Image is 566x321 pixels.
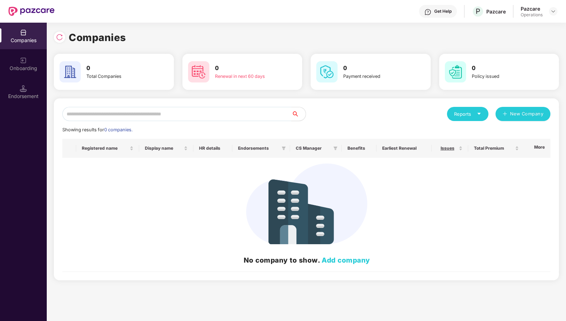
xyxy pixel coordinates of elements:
img: svg+xml;base64,PHN2ZyB4bWxucz0iaHR0cDovL3d3dy53My5vcmcvMjAwMC9zdmciIHdpZHRoPSI2MCIgaGVpZ2h0PSI2MC... [445,61,466,82]
th: HR details [193,139,233,158]
span: Display name [145,145,182,151]
img: svg+xml;base64,PHN2ZyB3aWR0aD0iMjAiIGhlaWdodD0iMjAiIHZpZXdCb3g9IjAgMCAyMCAyMCIgZmlsbD0ibm9uZSIgeG... [20,57,27,64]
div: Payment received [343,73,404,80]
span: Issues [437,145,458,151]
div: Get Help [434,8,452,14]
img: svg+xml;base64,PHN2ZyB4bWxucz0iaHR0cDovL3d3dy53My5vcmcvMjAwMC9zdmciIHdpZHRoPSI2MCIgaGVpZ2h0PSI2MC... [188,61,209,82]
span: Registered name [82,145,128,151]
img: svg+xml;base64,PHN2ZyBpZD0iRHJvcGRvd24tMzJ4MzIiIHhtbG5zPSJodHRwOi8vd3d3LnczLm9yZy8yMDAwL3N2ZyIgd2... [550,8,556,14]
th: Total Premium [468,139,525,158]
a: Add company [322,256,370,264]
div: Renewal in next 60 days [215,73,276,80]
span: filter [333,146,338,150]
th: Issues [432,139,469,158]
img: svg+xml;base64,PHN2ZyBpZD0iQ29tcGFuaWVzIiB4bWxucz0iaHR0cDovL3d3dy53My5vcmcvMjAwMC9zdmciIHdpZHRoPS... [20,29,27,36]
img: svg+xml;base64,PHN2ZyB4bWxucz0iaHR0cDovL3d3dy53My5vcmcvMjAwMC9zdmciIHdpZHRoPSI2MCIgaGVpZ2h0PSI2MC... [316,61,338,82]
h3: 0 [343,64,404,73]
span: New Company [510,110,544,117]
div: Pazcare [486,8,506,15]
span: filter [280,144,287,153]
span: Endorsements [238,145,279,151]
button: search [291,107,306,121]
h3: 0 [86,64,147,73]
img: svg+xml;base64,PHN2ZyB4bWxucz0iaHR0cDovL3d3dy53My5vcmcvMjAwMC9zdmciIHdpZHRoPSI2MCIgaGVpZ2h0PSI2MC... [60,61,81,82]
h3: 0 [472,64,533,73]
span: search [291,111,306,117]
th: More [524,139,550,158]
img: svg+xml;base64,PHN2ZyBpZD0iUmVsb2FkLTMyeDMyIiB4bWxucz0iaHR0cDovL3d3dy53My5vcmcvMjAwMC9zdmciIHdpZH... [56,34,63,41]
img: svg+xml;base64,PHN2ZyB4bWxucz0iaHR0cDovL3d3dy53My5vcmcvMjAwMC9zdmciIHdpZHRoPSIzNDIiIGhlaWdodD0iMj... [246,164,367,244]
button: plusNew Company [496,107,550,121]
span: Total Premium [474,145,514,151]
div: Pazcare [521,5,543,12]
div: Policy issued [472,73,533,80]
h1: Companies [69,30,126,45]
div: Total Companies [86,73,147,80]
span: filter [332,144,339,153]
span: plus [503,111,507,117]
img: svg+xml;base64,PHN2ZyBpZD0iSGVscC0zMngzMiIgeG1sbnM9Imh0dHA6Ly93d3cudzMub3JnLzIwMDAvc3ZnIiB3aWR0aD... [424,8,431,16]
h2: No company to show. [68,255,545,265]
h3: 0 [215,64,276,73]
span: caret-down [477,111,481,116]
span: 0 companies. [104,127,132,132]
span: filter [282,146,286,150]
img: New Pazcare Logo [9,7,55,16]
span: CS Manager [296,145,330,151]
th: Registered name [76,139,139,158]
div: Operations [521,12,543,18]
img: svg+xml;base64,PHN2ZyB3aWR0aD0iMTQuNSIgaGVpZ2h0PSIxNC41IiB2aWV3Qm94PSIwIDAgMTYgMTYiIGZpbGw9Im5vbm... [20,85,27,92]
th: Benefits [342,139,377,158]
span: Showing results for [62,127,132,132]
div: Reports [454,110,481,117]
th: Display name [139,139,193,158]
span: P [476,7,480,16]
th: Earliest Renewal [377,139,431,158]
